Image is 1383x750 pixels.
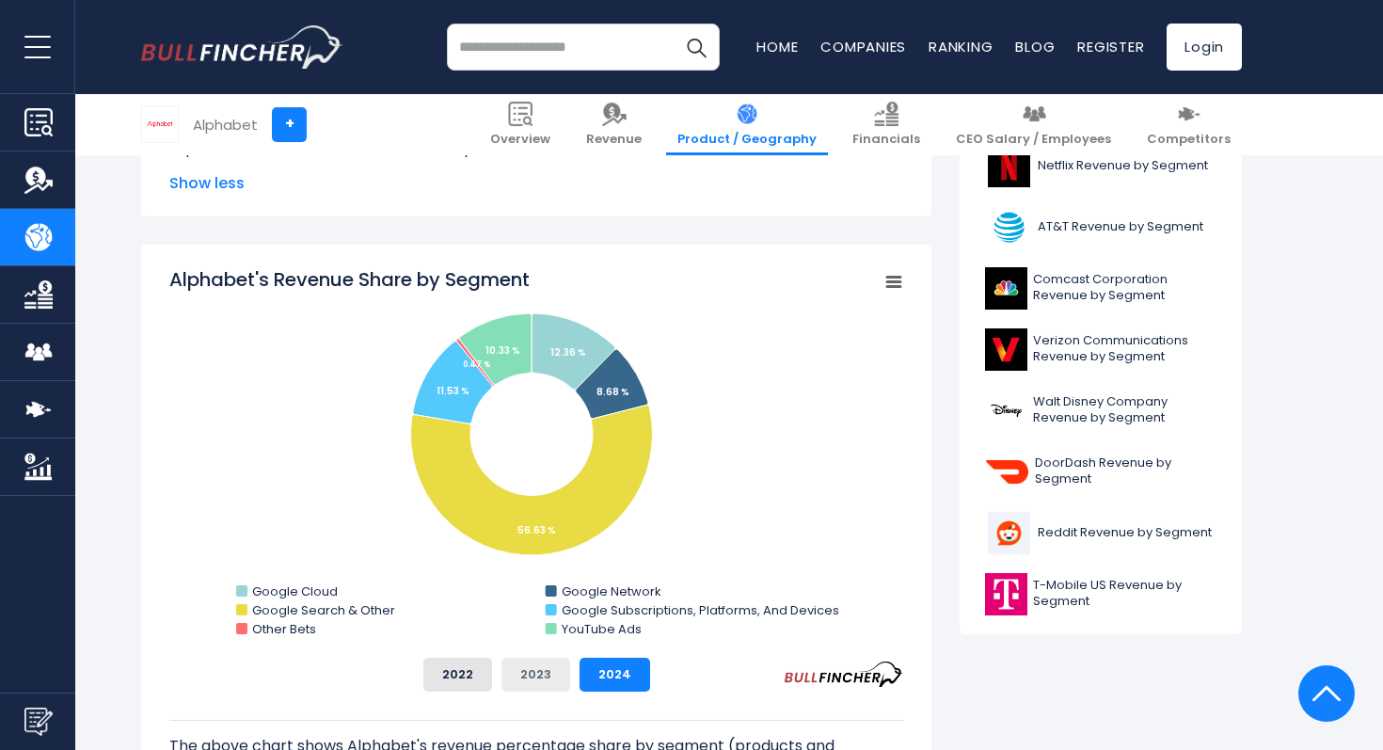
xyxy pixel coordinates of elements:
[501,658,570,692] button: 2023
[1035,455,1216,487] span: DoorDash Revenue by Segment
[485,343,520,358] tspan: 10.33 %
[142,106,178,142] img: GOOGL logo
[580,658,650,692] button: 2024
[974,385,1228,437] a: Walt Disney Company Revenue by Segment
[985,206,1032,248] img: T logo
[1033,272,1216,304] span: Comcast Corporation Revenue by Segment
[193,114,258,136] div: Alphabet
[1033,578,1216,610] span: T-Mobile US Revenue by Segment
[985,267,1027,310] img: CMCSA logo
[169,266,530,293] tspan: Alphabet's Revenue Share by Segment
[945,94,1122,155] a: CEO Salary / Employees
[852,132,920,148] span: Financials
[820,37,906,56] a: Companies
[1015,37,1055,56] a: Blog
[974,201,1228,253] a: AT&T Revenue by Segment
[272,107,307,142] a: +
[1033,333,1216,365] span: Verizon Communications Revenue by Segment
[575,94,653,155] a: Revenue
[562,582,661,600] text: Google Network
[550,345,586,359] tspan: 12.36 %
[756,37,798,56] a: Home
[1033,394,1216,426] span: Walt Disney Company Revenue by Segment
[666,94,828,155] a: Product / Geography
[1147,132,1231,148] span: Competitors
[437,384,469,398] tspan: 11.53 %
[677,132,817,148] span: Product / Geography
[1038,525,1212,541] span: Reddit Revenue by Segment
[1038,158,1208,174] span: Netflix Revenue by Segment
[1136,94,1242,155] a: Competitors
[1167,24,1242,71] a: Login
[586,132,642,148] span: Revenue
[141,25,343,69] a: Go to homepage
[596,385,629,399] tspan: 8.68 %
[985,390,1027,432] img: DIS logo
[841,94,931,155] a: Financials
[517,523,556,537] tspan: 56.63 %
[490,132,550,148] span: Overview
[929,37,993,56] a: Ranking
[1077,37,1144,56] a: Register
[1038,219,1203,235] span: AT&T Revenue by Segment
[985,451,1029,493] img: DASH logo
[479,94,562,155] a: Overview
[985,512,1032,554] img: RDDT logo
[141,25,343,69] img: bullfincher logo
[974,446,1228,498] a: DoorDash Revenue by Segment
[169,172,903,195] span: Show less
[974,263,1228,314] a: Comcast Corporation Revenue by Segment
[562,601,839,619] text: Google Subscriptions, Platforms, And Devices
[974,140,1228,192] a: Netflix Revenue by Segment
[673,24,720,71] button: Search
[956,132,1111,148] span: CEO Salary / Employees
[985,573,1027,615] img: TMUS logo
[974,324,1228,375] a: Verizon Communications Revenue by Segment
[252,620,316,638] text: Other Bets
[169,266,903,643] svg: Alphabet's Revenue Share by Segment
[423,658,492,692] button: 2022
[561,620,642,638] text: YouTube Ads
[252,582,338,600] text: Google Cloud
[974,568,1228,620] a: T-Mobile US Revenue by Segment
[974,507,1228,559] a: Reddit Revenue by Segment
[985,328,1027,371] img: VZ logo
[252,601,395,619] text: Google Search & Other
[463,359,490,370] tspan: 0.47 %
[985,145,1032,187] img: NFLX logo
